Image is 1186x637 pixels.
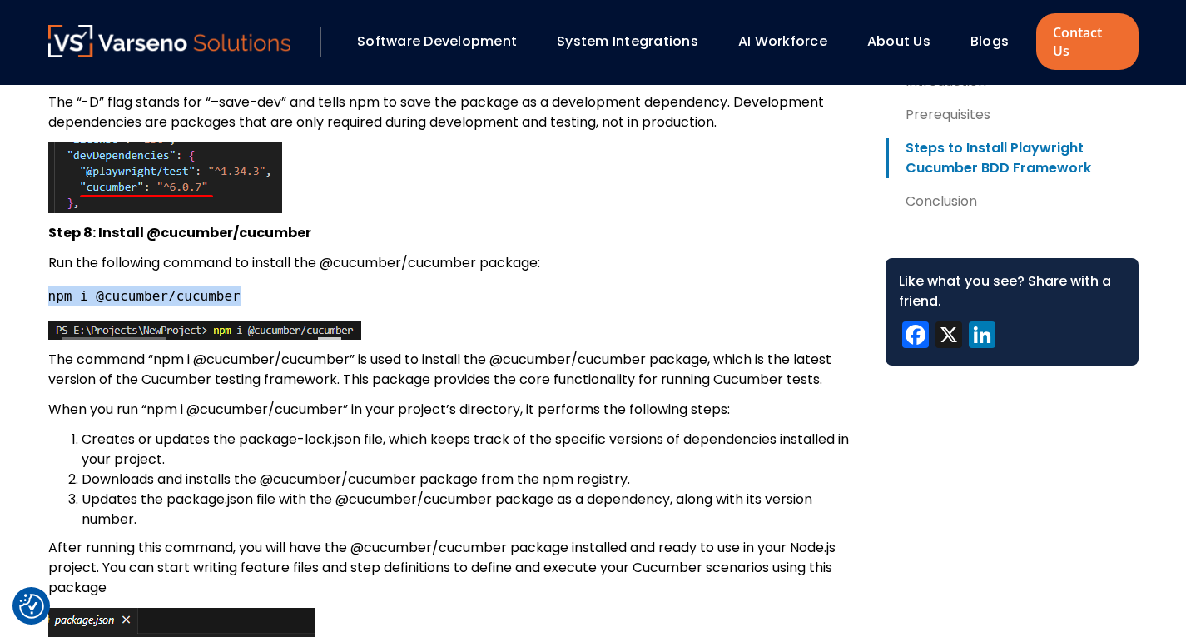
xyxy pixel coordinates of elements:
[82,430,859,470] li: Creates or updates the package-lock.json file, which keeps track of the specific versions of depe...
[48,25,291,58] a: Varseno Solutions – Product Engineering & IT Services
[557,32,698,51] a: System Integrations
[357,32,517,51] a: Software Development
[730,27,851,56] div: AI Workforce
[48,25,291,57] img: Varseno Solutions – Product Engineering & IT Services
[48,350,859,390] p: The command “npm i @cucumber/cucumber” is used to install the @cucumber/cucumber package, which i...
[886,105,1139,125] a: Prerequisites
[48,223,311,242] strong: Step 8: Install @cucumber/cucumber
[48,288,241,304] code: npm i @cucumber/cucumber
[965,321,999,352] a: LinkedIn
[899,321,932,352] a: Facebook
[349,27,540,56] div: Software Development
[962,27,1032,56] div: Blogs
[738,32,827,51] a: AI Workforce
[48,538,859,598] p: After running this command, you will have the @cucumber/cucumber package installed and ready to u...
[19,594,44,619] button: Cookie Settings
[548,27,722,56] div: System Integrations
[886,192,1139,212] a: Conclusion
[82,470,859,490] li: Downloads and installs the @cucumber/cucumber package from the npm registry.
[932,321,965,352] a: X
[82,490,859,530] li: Updates the package.json file with the @cucumber/cucumber package as a dependency, along with its...
[970,32,1009,51] a: Blogs
[1036,13,1138,70] a: Contact Us
[48,253,859,273] p: Run the following command to install the @cucumber/cucumber package:
[48,400,859,420] p: When you run “npm i @cucumber/cucumber” in your project’s directory, it performs the following st...
[867,32,930,51] a: About Us
[19,594,44,619] img: Revisit consent button
[886,138,1139,178] a: Steps to Install Playwright Cucumber BDD Framework
[48,92,859,132] p: The “-D” flag stands for “–save-dev” and tells npm to save the package as a development dependenc...
[859,27,954,56] div: About Us
[899,271,1125,311] div: Like what you see? Share with a friend.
